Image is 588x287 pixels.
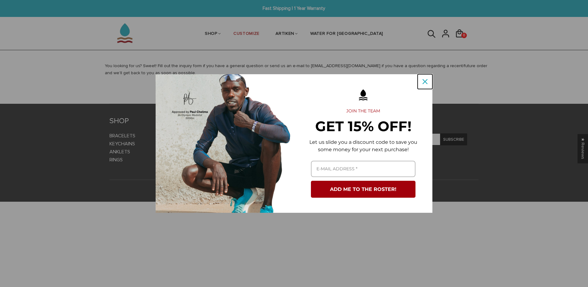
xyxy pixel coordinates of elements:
[311,181,415,198] button: ADD ME TO THE ROSTER!
[304,139,423,153] p: Let us slide you a discount code to save you some money for your next purchase!
[304,108,423,114] h2: JOIN THE TEAM
[311,161,415,177] input: Email field
[423,79,427,84] svg: close icon
[315,118,411,135] strong: GET 15% OFF!
[418,74,432,89] button: Close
